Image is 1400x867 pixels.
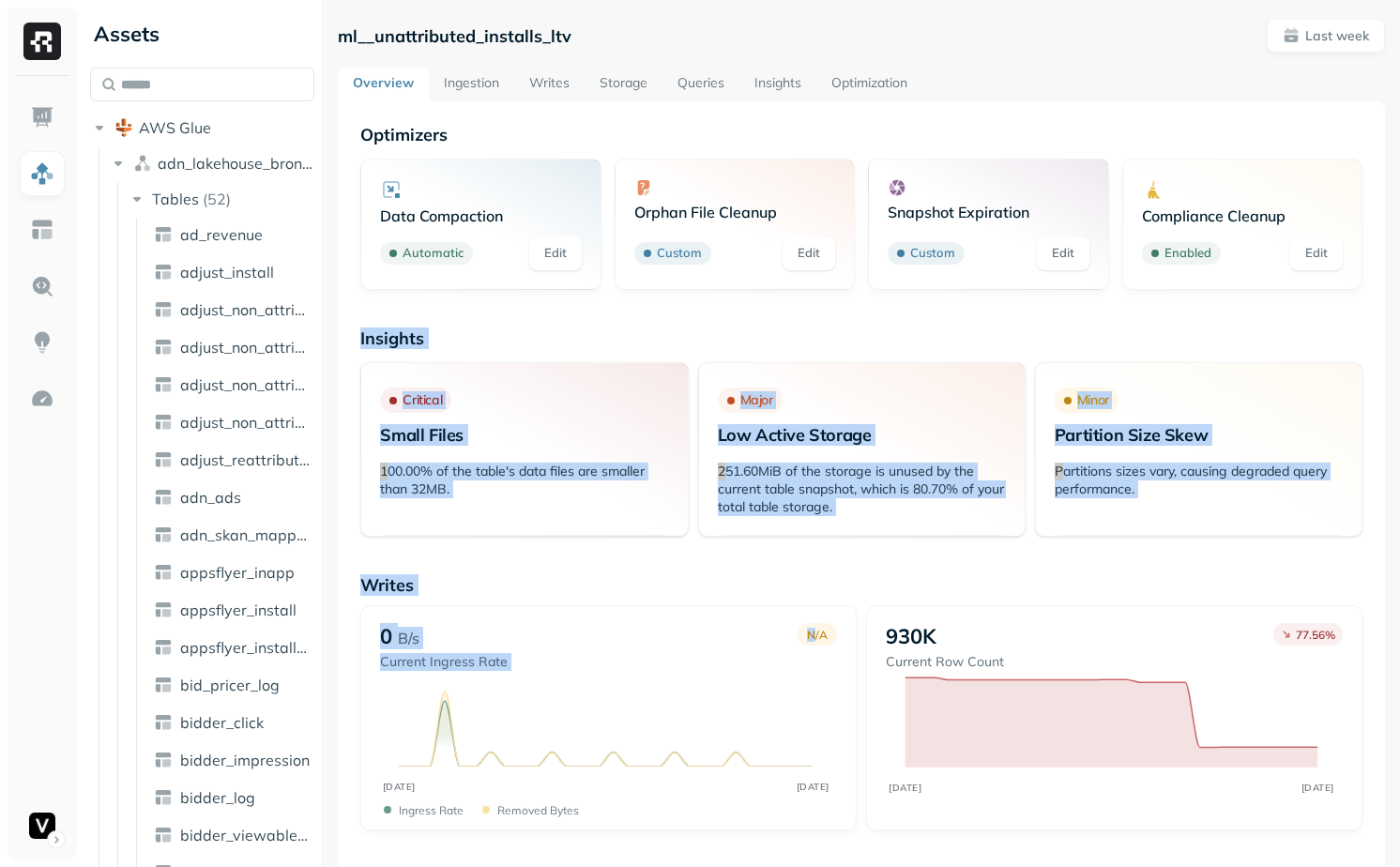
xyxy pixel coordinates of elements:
[403,391,442,409] p: Critical
[30,274,54,298] img: Query Explorer
[154,826,173,844] img: table
[1055,424,1343,446] p: Partition Size Skew
[154,638,173,657] img: table
[403,244,464,263] p: Automatic
[128,184,316,214] button: Tables(52)
[634,203,835,221] p: Orphan File Cleanup
[146,670,317,700] a: bid_pricer_log
[180,638,310,657] span: appsflyer_install_non_attr
[154,263,173,281] img: table
[1077,391,1109,409] p: Minor
[180,300,310,319] span: adjust_non_attributed_ad_revenue
[797,781,829,793] tspan: [DATE]
[338,68,429,101] a: Overview
[154,300,173,319] img: table
[146,745,317,775] a: bidder_impression
[360,124,1362,145] p: Optimizers
[146,520,317,550] a: adn_skan_mapping
[90,19,314,49] div: Assets
[338,25,571,47] p: ml__unattributed_installs_ltv
[180,563,295,582] span: appsflyer_inapp
[380,424,668,446] p: Small Files
[139,118,211,137] span: AWS Glue
[146,707,317,738] a: bidder_click
[718,463,1006,516] p: 251.60MiB of the storage is unused by the current table snapshot, which is 80.70% of your total t...
[180,676,280,694] span: bid_pricer_log
[146,783,317,813] a: bidder_log
[152,190,199,208] span: Tables
[1142,206,1343,225] p: Compliance Cleanup
[154,375,173,394] img: table
[180,413,310,432] span: adjust_non_attributed_reattribution
[154,676,173,694] img: table
[154,788,173,807] img: table
[146,632,317,662] a: appsflyer_install_non_attr
[146,557,317,587] a: appsflyer_inapp
[1290,236,1343,270] a: Edit
[910,244,955,263] p: Custom
[380,653,508,671] p: Current Ingress Rate
[180,225,263,244] span: ad_revenue
[585,68,662,101] a: Storage
[154,601,173,619] img: table
[133,154,152,173] img: namespace
[154,413,173,432] img: table
[23,23,61,60] img: Ryft
[360,327,1362,349] p: Insights
[154,225,173,244] img: table
[154,338,173,357] img: table
[1301,782,1334,793] tspan: [DATE]
[146,295,317,325] a: adjust_non_attributed_ad_revenue
[146,445,317,475] a: adjust_reattribution
[380,623,392,649] p: 0
[886,653,1004,671] p: Current Row Count
[889,782,921,793] tspan: [DATE]
[180,375,310,394] span: adjust_non_attributed_install
[180,713,264,732] span: bidder_click
[180,450,310,469] span: adjust_reattribution
[657,244,702,263] p: Custom
[1055,463,1343,498] p: Partitions sizes vary, causing degraded query performance.
[203,190,231,208] p: ( 52 )
[180,788,255,807] span: bidder_log
[30,330,54,355] img: Insights
[146,407,317,437] a: adjust_non_attributed_reattribution
[146,257,317,287] a: adjust_install
[398,627,419,649] p: B/s
[109,148,315,178] button: adn_lakehouse_bronze
[146,482,317,512] a: adn_ads
[154,713,173,732] img: table
[180,488,241,507] span: adn_ads
[514,68,585,101] a: Writes
[30,105,54,129] img: Dashboard
[180,601,297,619] span: appsflyer_install
[146,595,317,625] a: appsflyer_install
[399,803,464,817] p: Ingress Rate
[180,826,310,844] span: bidder_viewable_impression
[1296,628,1335,642] p: 77.56 %
[30,218,54,242] img: Asset Explorer
[114,118,133,137] img: root
[1305,27,1369,45] p: Last week
[30,161,54,186] img: Assets
[740,391,773,409] p: Major
[886,623,936,649] p: 930K
[718,424,1006,446] p: Low Active Storage
[380,463,668,498] p: 100.00% of the table's data files are smaller than 32MB.
[154,751,173,769] img: table
[146,332,317,362] a: adjust_non_attributed_iap
[146,220,317,250] a: ad_revenue
[154,488,173,507] img: table
[146,820,317,850] a: bidder_viewable_impression
[180,263,274,281] span: adjust_install
[383,781,416,793] tspan: [DATE]
[888,203,1088,221] p: Snapshot Expiration
[739,68,816,101] a: Insights
[146,370,317,400] a: adjust_non_attributed_install
[360,574,1362,596] p: Writes
[1037,236,1089,270] a: Edit
[154,563,173,582] img: table
[180,751,310,769] span: bidder_impression
[180,525,310,544] span: adn_skan_mapping
[154,450,173,469] img: table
